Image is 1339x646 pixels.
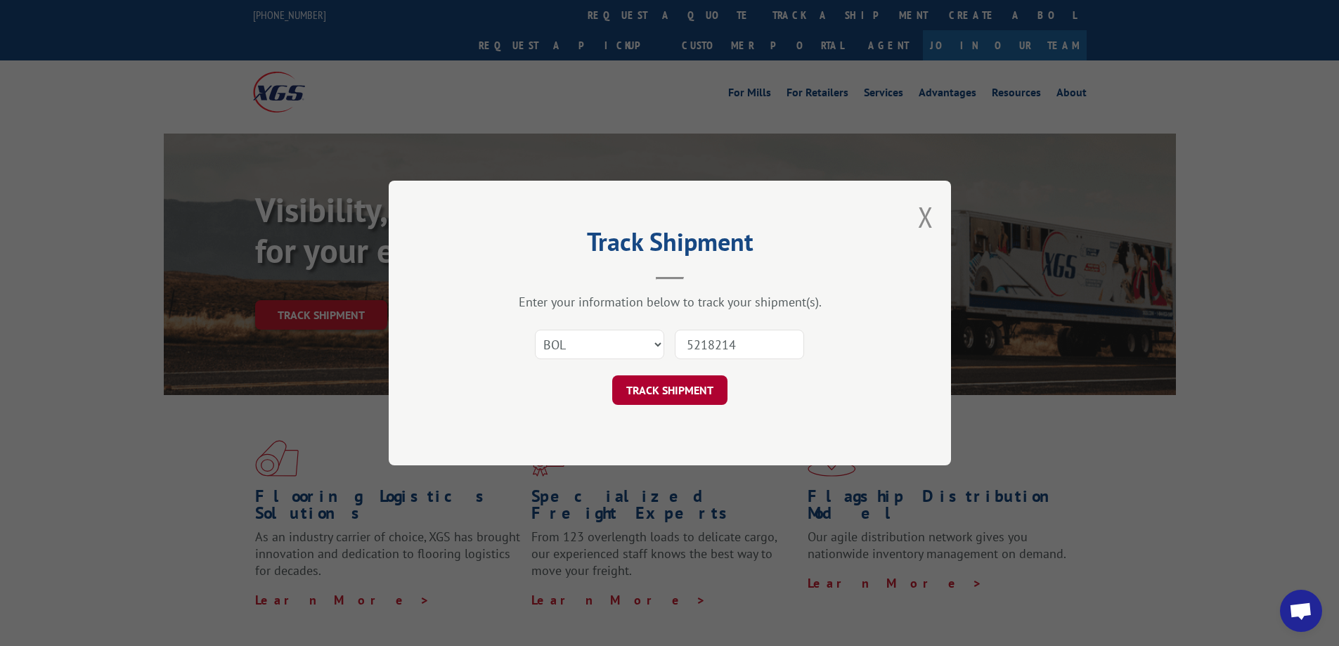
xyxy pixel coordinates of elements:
button: Close modal [918,198,933,235]
input: Number(s) [675,330,804,359]
h2: Track Shipment [459,232,881,259]
div: Open chat [1280,590,1322,632]
button: TRACK SHIPMENT [612,375,727,405]
div: Enter your information below to track your shipment(s). [459,294,881,310]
